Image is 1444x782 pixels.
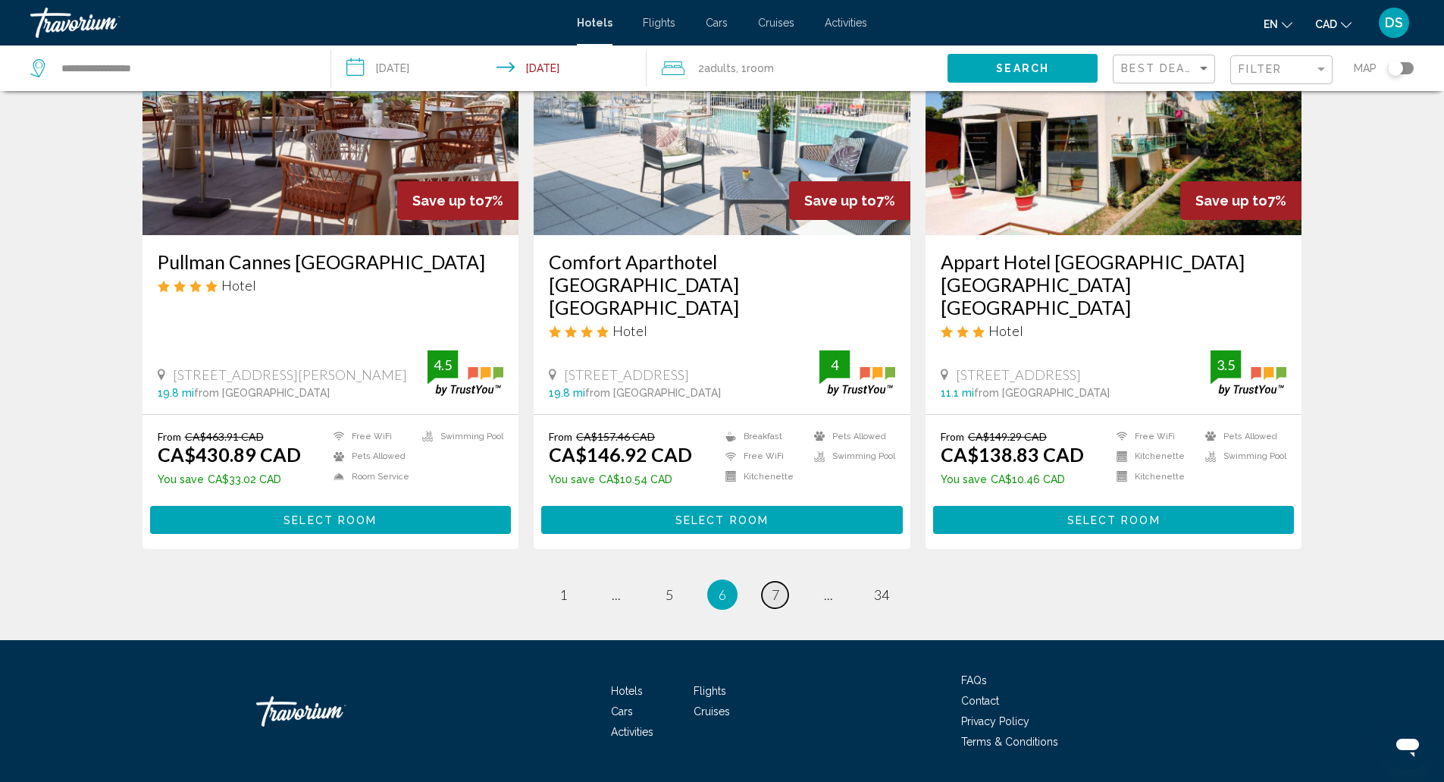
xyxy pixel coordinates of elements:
[1239,63,1282,75] span: Filter
[807,450,895,463] li: Swimming Pool
[941,250,1287,319] a: Appart Hotel [GEOGRAPHIC_DATA] [GEOGRAPHIC_DATA] [GEOGRAPHIC_DATA]
[173,366,407,383] span: [STREET_ADDRESS][PERSON_NAME]
[397,181,518,220] div: 7%
[326,470,415,483] li: Room Service
[612,586,621,603] span: ...
[694,685,726,697] a: Flights
[1264,13,1292,35] button: Change language
[576,430,655,443] del: CA$157.46 CAD
[158,443,301,466] ins: CA$430.89 CAD
[221,277,256,294] span: Hotel
[961,674,987,686] span: FAQs
[415,430,503,443] li: Swimming Pool
[758,17,794,29] a: Cruises
[564,366,689,383] span: [STREET_ADDRESS]
[412,193,484,209] span: Save up to
[158,387,194,399] span: 19.8 mi
[150,506,512,534] button: Select Room
[612,322,647,339] span: Hotel
[819,350,895,395] img: trustyou-badge.svg
[933,510,1295,526] a: Select Room
[1377,61,1414,75] button: Toggle map
[1198,430,1286,443] li: Pets Allowed
[549,430,572,443] span: From
[577,17,612,29] span: Hotels
[158,250,504,273] h3: Pullman Cannes [GEOGRAPHIC_DATA]
[874,586,889,603] span: 34
[1374,7,1414,39] button: User Menu
[933,506,1295,534] button: Select Room
[58,90,136,99] div: Domain Overview
[643,17,675,29] a: Flights
[1121,63,1211,76] mat-select: Sort by
[718,430,807,443] li: Breakfast
[30,8,562,38] a: Travorium
[1383,721,1432,770] iframe: Button to launch messaging window
[256,689,408,734] a: Travorium
[941,430,964,443] span: From
[1109,450,1198,463] li: Kitchenette
[819,356,850,374] div: 4
[718,450,807,463] li: Free WiFi
[283,514,377,526] span: Select Room
[961,715,1029,727] a: Privacy Policy
[961,736,1058,748] span: Terms & Conditions
[718,470,807,483] li: Kitchenette
[1109,430,1198,443] li: Free WiFi
[825,17,867,29] a: Activities
[42,24,74,36] div: v 4.0.25
[549,443,692,466] ins: CA$146.92 CAD
[549,473,595,485] span: You save
[150,510,512,526] a: Select Room
[151,88,163,100] img: tab_keywords_by_traffic_grey.svg
[1121,62,1201,74] span: Best Deals
[1195,193,1267,209] span: Save up to
[706,17,728,29] a: Cars
[941,322,1287,339] div: 3 star Hotel
[158,277,504,294] div: 4 star Hotel
[168,90,255,99] div: Keywords by Traffic
[549,250,895,319] a: Comfort Aparthotel [GEOGRAPHIC_DATA] [GEOGRAPHIC_DATA]
[585,387,721,399] span: from [GEOGRAPHIC_DATA]
[158,430,181,443] span: From
[611,705,633,718] a: Cars
[1211,356,1241,374] div: 3.5
[974,387,1110,399] span: from [GEOGRAPHIC_DATA]
[549,387,585,399] span: 19.8 mi
[1230,55,1333,86] button: Filter
[647,46,948,91] button: Travelers: 2 adults, 0 children
[24,24,36,36] img: logo_orange.svg
[698,58,736,79] span: 2
[1180,181,1301,220] div: 7%
[941,387,974,399] span: 11.1 mi
[1067,514,1161,526] span: Select Room
[143,579,1302,610] ul: Pagination
[961,695,999,707] a: Contact
[611,726,653,738] a: Activities
[41,88,53,100] img: tab_domain_overview_orange.svg
[158,473,204,485] span: You save
[1198,450,1286,463] li: Swimming Pool
[789,181,910,220] div: 7%
[1354,58,1377,79] span: Map
[988,322,1023,339] span: Hotel
[807,430,895,443] li: Pets Allowed
[941,443,1084,466] ins: CA$138.83 CAD
[772,586,779,603] span: 7
[326,450,415,463] li: Pets Allowed
[694,705,730,718] a: Cruises
[331,46,647,91] button: Check-in date: Sep 2, 2025 Check-out date: Sep 3, 2025
[185,430,264,443] del: CA$463.91 CAD
[428,350,503,395] img: trustyou-badge.svg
